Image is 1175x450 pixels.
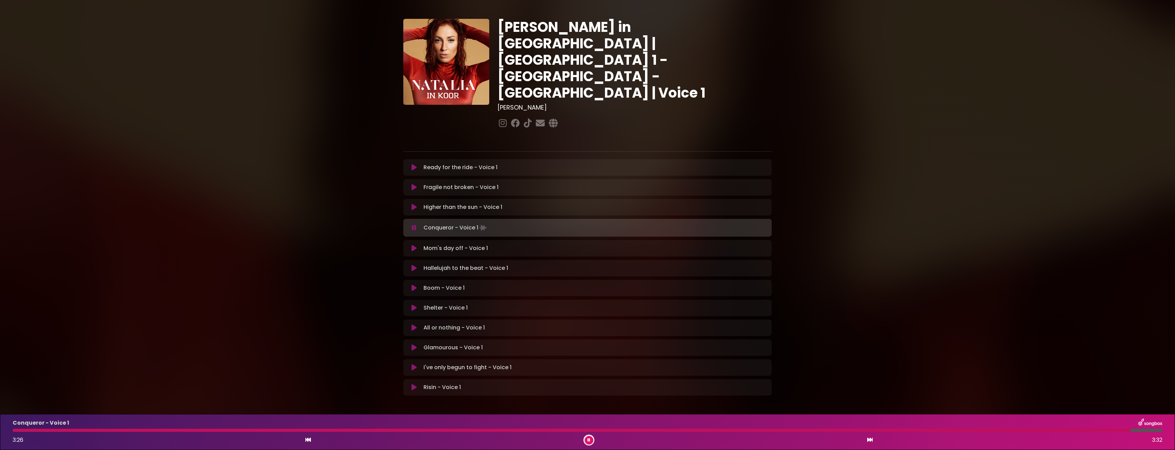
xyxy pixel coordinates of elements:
[424,383,461,391] p: Risin - Voice 1
[424,363,511,372] p: I've only begun to fight - Voice 1
[424,284,465,292] p: Boom - Voice 1
[403,19,489,105] img: YTVS25JmS9CLUqXqkEhs
[424,343,483,352] p: Glamourous - Voice 1
[424,163,497,172] p: Ready for the ride - Voice 1
[424,244,488,252] p: Mom's day off - Voice 1
[1138,418,1162,427] img: songbox-logo-white.png
[424,223,488,233] p: Conqueror - Voice 1
[424,324,485,332] p: All or nothing - Voice 1
[424,203,502,211] p: Higher than the sun - Voice 1
[424,264,508,272] p: Hallelujah to the beat - Voice 1
[497,19,772,101] h1: [PERSON_NAME] in [GEOGRAPHIC_DATA] | [GEOGRAPHIC_DATA] 1 - [GEOGRAPHIC_DATA] - [GEOGRAPHIC_DATA] ...
[497,104,772,111] h3: [PERSON_NAME]
[13,419,69,427] p: Conqueror - Voice 1
[424,183,498,191] p: Fragile not broken - Voice 1
[478,223,488,233] img: waveform4.gif
[424,304,468,312] p: Shelter - Voice 1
